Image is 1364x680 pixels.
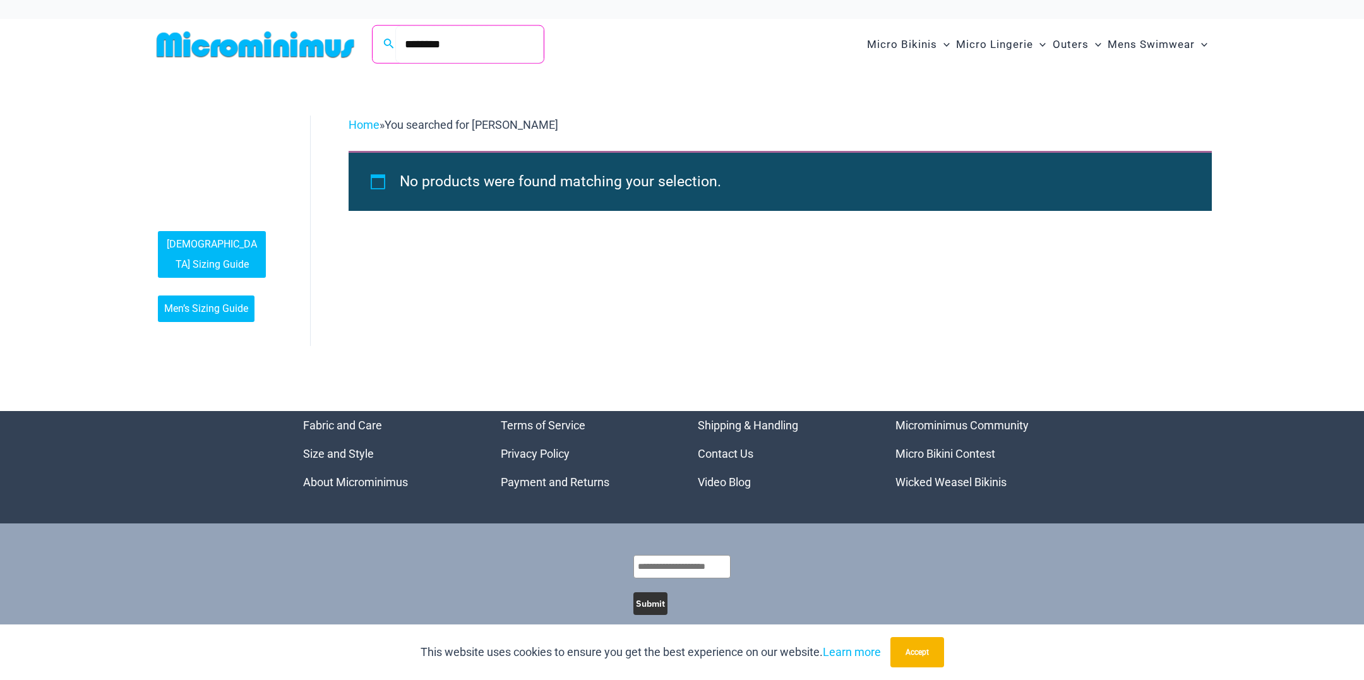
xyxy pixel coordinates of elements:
[501,475,609,489] a: Payment and Returns
[501,447,570,460] a: Privacy Policy
[303,447,374,460] a: Size and Style
[383,37,395,52] a: Search icon link
[1033,28,1046,61] span: Menu Toggle
[421,643,881,662] p: This website uses cookies to ensure you get the best experience on our website.
[349,118,380,131] a: Home
[698,411,864,496] aside: Footer Widget 3
[956,28,1033,61] span: Micro Lingerie
[158,295,254,322] a: Men’s Sizing Guide
[895,411,1062,496] aside: Footer Widget 4
[501,419,585,432] a: Terms of Service
[303,475,408,489] a: About Microminimus
[698,419,798,432] a: Shipping & Handling
[895,447,995,460] a: Micro Bikini Contest
[303,411,469,496] nav: Menu
[1108,28,1195,61] span: Mens Swimwear
[152,30,359,59] img: MM SHOP LOGO FLAT
[303,411,469,496] aside: Footer Widget 1
[698,447,753,460] a: Contact Us
[501,411,667,496] aside: Footer Widget 2
[385,118,558,131] span: You searched for [PERSON_NAME]
[864,25,953,64] a: Micro BikinisMenu ToggleMenu Toggle
[895,411,1062,496] nav: Menu
[349,151,1212,211] div: No products were found matching your selection.
[303,419,382,432] a: Fabric and Care
[698,411,864,496] nav: Menu
[953,25,1049,64] a: Micro LingerieMenu ToggleMenu Toggle
[633,592,667,615] button: Submit
[395,26,544,63] input: Search Submit
[1089,28,1101,61] span: Menu Toggle
[349,118,558,131] span: »
[698,475,751,489] a: Video Blog
[1053,28,1089,61] span: Outers
[1104,25,1211,64] a: Mens SwimwearMenu ToggleMenu Toggle
[158,231,266,278] a: [DEMOGRAPHIC_DATA] Sizing Guide
[895,475,1007,489] a: Wicked Weasel Bikinis
[890,637,944,667] button: Accept
[895,419,1029,432] a: Microminimus Community
[937,28,950,61] span: Menu Toggle
[862,23,1212,66] nav: Site Navigation
[1195,28,1207,61] span: Menu Toggle
[867,28,937,61] span: Micro Bikinis
[501,411,667,496] nav: Menu
[1050,25,1104,64] a: OutersMenu ToggleMenu Toggle
[823,645,881,659] a: Learn more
